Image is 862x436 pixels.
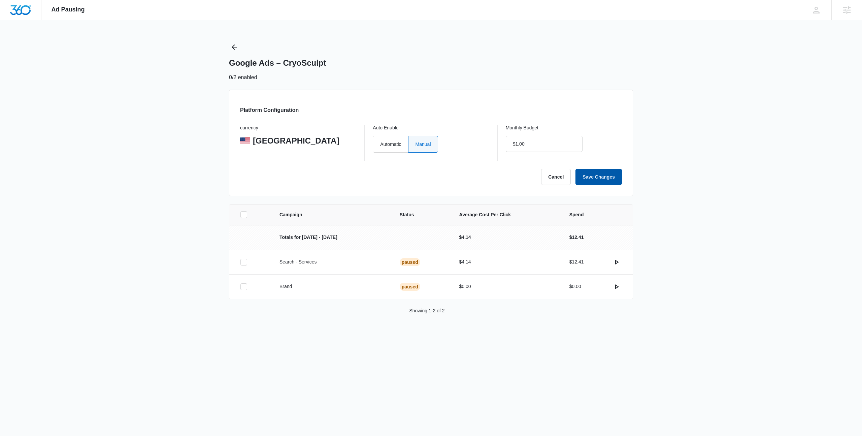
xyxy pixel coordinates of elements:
[373,125,489,131] p: Auto Enable
[575,169,622,185] button: Save Changes
[506,136,583,152] input: $100.00
[229,42,240,53] button: Back
[279,258,384,266] p: Search - Services
[279,211,384,218] span: Campaign
[569,283,581,290] p: $0.00
[240,125,356,131] p: currency
[569,258,584,266] p: $12.41
[569,211,622,218] span: Spend
[400,258,420,266] div: Paused
[52,6,85,13] span: Ad Pausing
[408,136,438,153] label: Manual
[229,58,326,68] h1: Google Ads – CryoSculpt
[240,106,299,114] h3: Platform Configuration
[459,258,553,266] p: $4.14
[506,125,622,131] p: Monthly Budget
[459,211,553,218] span: Average Cost Per Click
[409,307,444,314] p: Showing 1-2 of 2
[229,73,257,82] p: 0/2 enabled
[253,136,339,146] p: [GEOGRAPHIC_DATA]
[611,281,622,292] button: actions.activate
[459,234,553,241] p: $4.14
[611,257,622,268] button: actions.activate
[400,283,420,291] div: Paused
[541,169,571,185] button: Cancel
[279,234,384,241] p: Totals for [DATE] - [DATE]
[400,211,443,218] span: Status
[240,137,250,144] img: United States
[279,283,384,290] p: Brand
[459,283,553,290] p: $0.00
[373,136,408,153] label: Automatic
[569,234,584,241] p: $12.41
